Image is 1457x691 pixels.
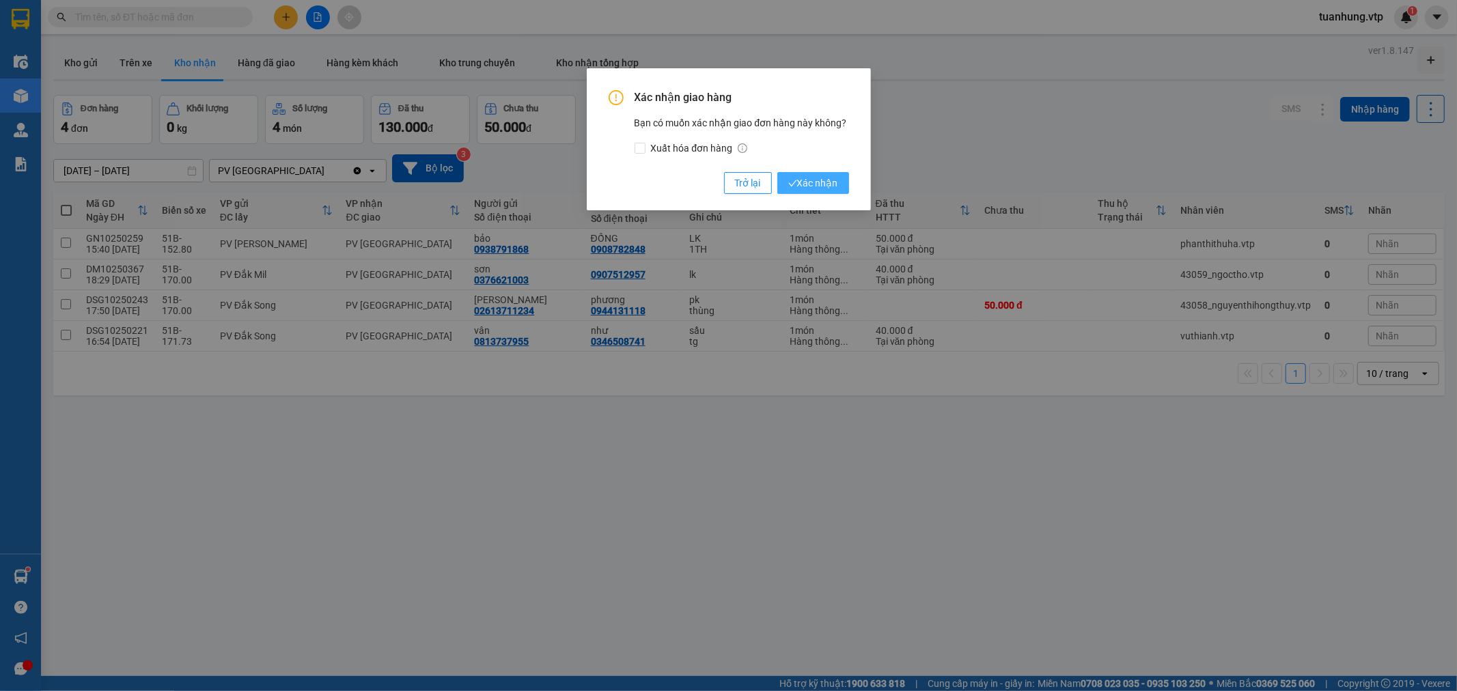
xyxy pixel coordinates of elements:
[738,143,747,153] span: info-circle
[635,115,849,156] div: Bạn có muốn xác nhận giao đơn hàng này không?
[138,51,193,61] span: TB10250302
[788,179,797,188] span: check
[724,172,772,194] button: Trở lại
[14,31,31,65] img: logo
[788,175,838,191] span: Xác nhận
[130,61,193,72] span: 13:03:27 [DATE]
[47,82,158,92] strong: BIÊN NHẬN GỬI HÀNG HOÁ
[137,96,171,103] span: PV Đắk Mil
[635,90,849,105] span: Xác nhận giao hàng
[14,95,28,115] span: Nơi gửi:
[105,95,126,115] span: Nơi nhận:
[36,22,111,73] strong: CÔNG TY TNHH [GEOGRAPHIC_DATA] 214 QL13 - P.26 - Q.BÌNH THẠNH - TP HCM 1900888606
[777,172,849,194] button: checkXác nhận
[646,141,753,156] span: Xuất hóa đơn hàng
[609,90,624,105] span: exclamation-circle
[735,175,761,191] span: Trở lại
